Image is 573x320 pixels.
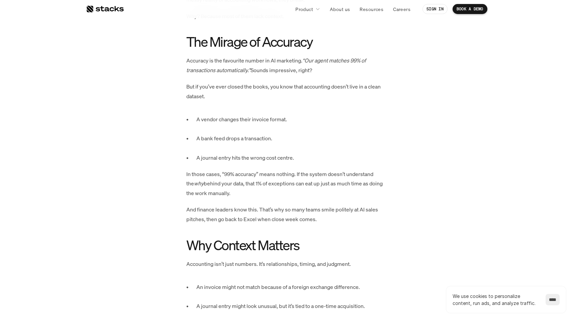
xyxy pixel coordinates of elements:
[196,282,387,302] p: An invoice might not match because of a foreign exchange difference.
[453,293,539,307] p: We use cookies to personalize content, run ads, and analyze traffic.
[356,3,387,15] a: Resources
[422,4,448,14] a: SIGN IN
[295,6,313,13] p: Product
[426,7,444,11] p: SIGN IN
[196,115,387,134] p: A vendor changes their invoice format.
[453,4,487,14] a: BOOK A DEMO
[326,3,354,15] a: About us
[393,6,410,13] p: Careers
[196,134,387,153] p: A bank feed drops a transaction.
[457,7,483,11] p: BOOK A DEMO
[194,180,204,187] em: why
[186,259,387,269] p: Accounting isn’t just numbers. It’s relationships, timing, and judgment.
[186,82,387,101] p: But if you’ve ever closed the books, you know that accounting doesn’t live in a clean dataset.
[360,6,383,13] p: Resources
[186,56,387,75] p: Accuracy is the favourite number in AI marketing. Sounds impressive, right?
[389,3,414,15] a: Careers
[330,6,350,13] p: About us
[186,237,387,253] h2: Why Context Matters
[186,34,387,49] h2: The Mirage of Accuracy
[196,153,387,163] p: A journal entry hits the wrong cost centre.
[186,169,387,198] p: In those cases, “99% accuracy” means nothing. If the system doesn’t understand the behind your da...
[186,205,387,224] p: And finance leaders know this. That’s why so many teams smile politely at AI sales pitches, then ...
